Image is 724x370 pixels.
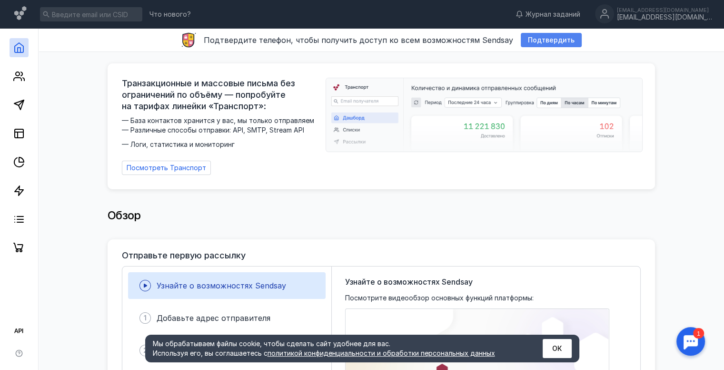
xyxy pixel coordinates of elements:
span: Добавьте адрес отправителя [157,313,270,323]
div: [EMAIL_ADDRESS][DOMAIN_NAME] [617,13,712,21]
span: Журнал заданий [526,10,580,19]
button: ОК [543,339,572,358]
span: Подтвердить [528,36,575,44]
a: Журнал заданий [511,10,585,19]
button: Подтвердить [521,33,582,47]
span: Что нового? [149,11,191,18]
span: 1 [144,313,147,323]
span: Транзакционные и массовые письма без ограничений по объёму — попробуйте на тарифах линейки «Транс... [122,78,320,112]
span: Узнайте о возможностях Sendsay [157,281,286,290]
span: Посмотреть Транспорт [127,164,206,172]
div: [EMAIL_ADDRESS][DOMAIN_NAME] [617,7,712,13]
input: Введите email или CSID [40,7,142,21]
span: Подтвердите телефон, чтобы получить доступ ко всем возможностям Sendsay [204,35,513,45]
span: Посмотрите видеообзор основных функций платформы: [345,293,534,303]
div: Мы обрабатываем файлы cookie, чтобы сделать сайт удобнее для вас. Используя его, вы соглашаетесь c [153,339,519,358]
span: Узнайте о возможностях Sendsay [345,276,473,288]
a: политикой конфиденциальности и обработки персональных данных [268,349,495,357]
span: — База контактов хранится у вас, мы только отправляем — Различные способы отправки: API, SMTP, St... [122,116,320,149]
a: Что нового? [145,11,196,18]
span: 2 [143,346,148,355]
div: 1 [21,6,32,16]
span: Обзор [108,208,141,222]
h3: Отправьте первую рассылку [122,251,246,260]
a: Посмотреть Транспорт [122,161,211,175]
img: dashboard-transport-banner [326,78,642,152]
